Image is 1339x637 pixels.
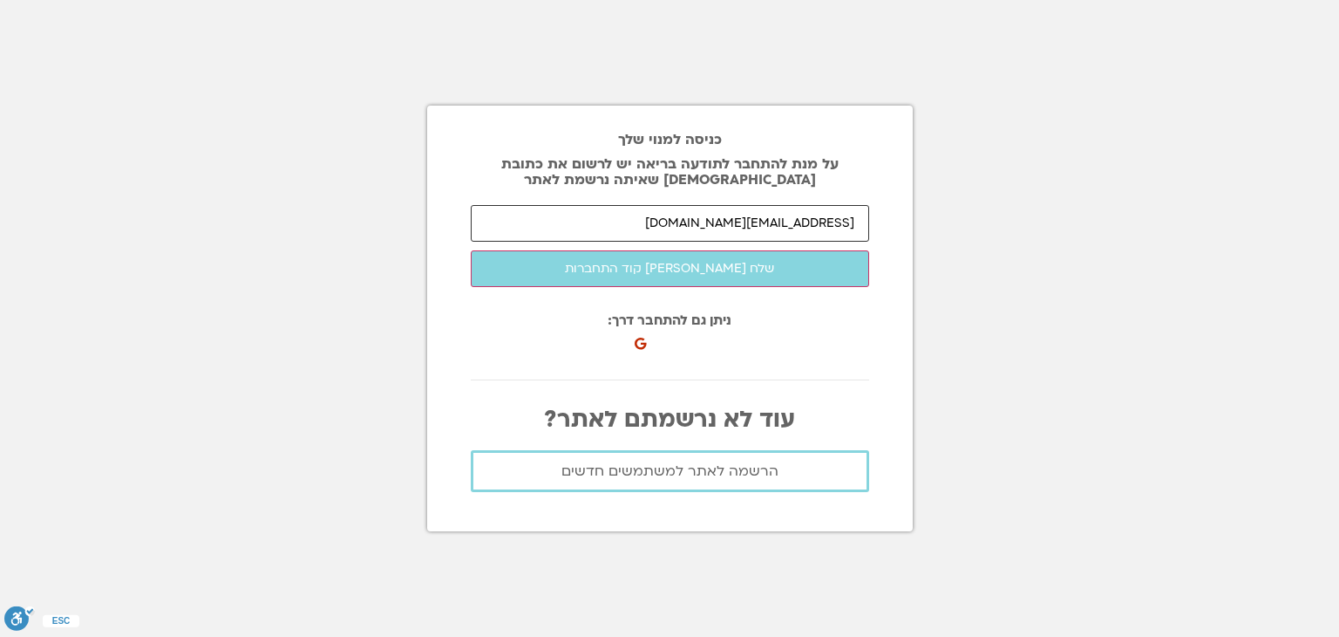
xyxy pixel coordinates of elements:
p: עוד לא נרשמתם לאתר? [471,407,869,433]
h2: כניסה למנוי שלך [471,132,869,147]
p: על מנת להתחבר לתודעה בריאה יש לרשום את כתובת [DEMOGRAPHIC_DATA] שאיתה נרשמת לאתר [471,156,869,188]
iframe: כפתור לכניסה באמצעות חשבון Google [638,318,829,357]
a: הרשמה לאתר למשתמשים חדשים [471,450,869,492]
button: שלח [PERSON_NAME] קוד התחברות [471,250,869,287]
span: הרשמה לאתר למשתמשים חדשים [561,463,778,479]
input: האימייל איתו נרשמת לאתר [471,205,869,242]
